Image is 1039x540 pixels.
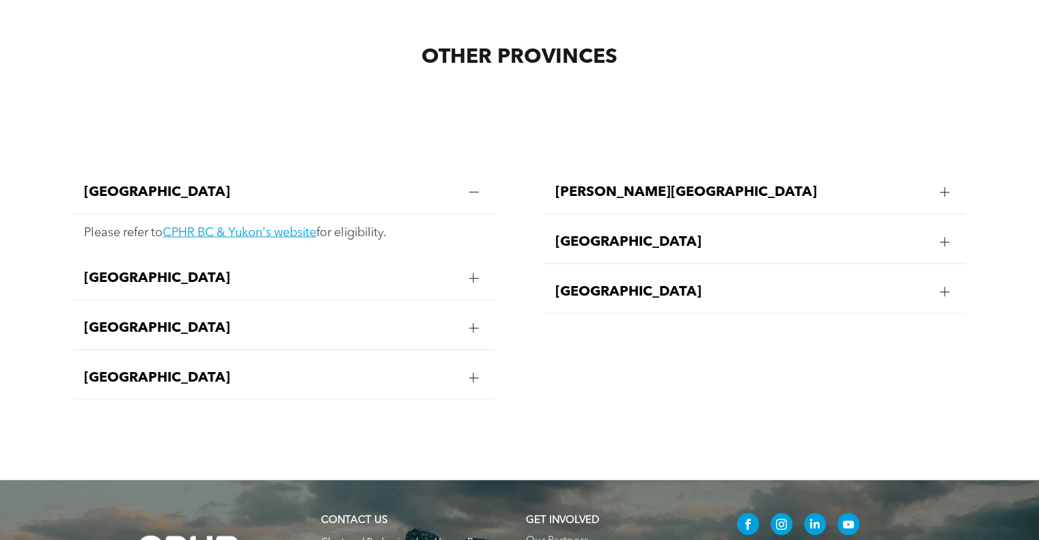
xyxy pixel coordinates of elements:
[837,513,859,539] a: youtube
[737,513,759,539] a: facebook
[555,184,929,201] span: [PERSON_NAME][GEOGRAPHIC_DATA]
[555,234,929,251] span: [GEOGRAPHIC_DATA]
[84,270,458,287] span: [GEOGRAPHIC_DATA]
[321,515,387,526] a: CONTACT US
[163,227,316,239] a: CPHR BC & Yukon's website
[84,184,458,201] span: [GEOGRAPHIC_DATA]
[804,513,826,539] a: linkedin
[421,47,618,68] span: OTHER PROVINCES
[526,515,599,526] span: GET INVOLVED
[84,370,458,386] span: [GEOGRAPHIC_DATA]
[84,225,484,240] p: Please refer to for eligibility.
[555,284,929,300] span: [GEOGRAPHIC_DATA]
[84,320,458,337] span: [GEOGRAPHIC_DATA]
[771,513,792,539] a: instagram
